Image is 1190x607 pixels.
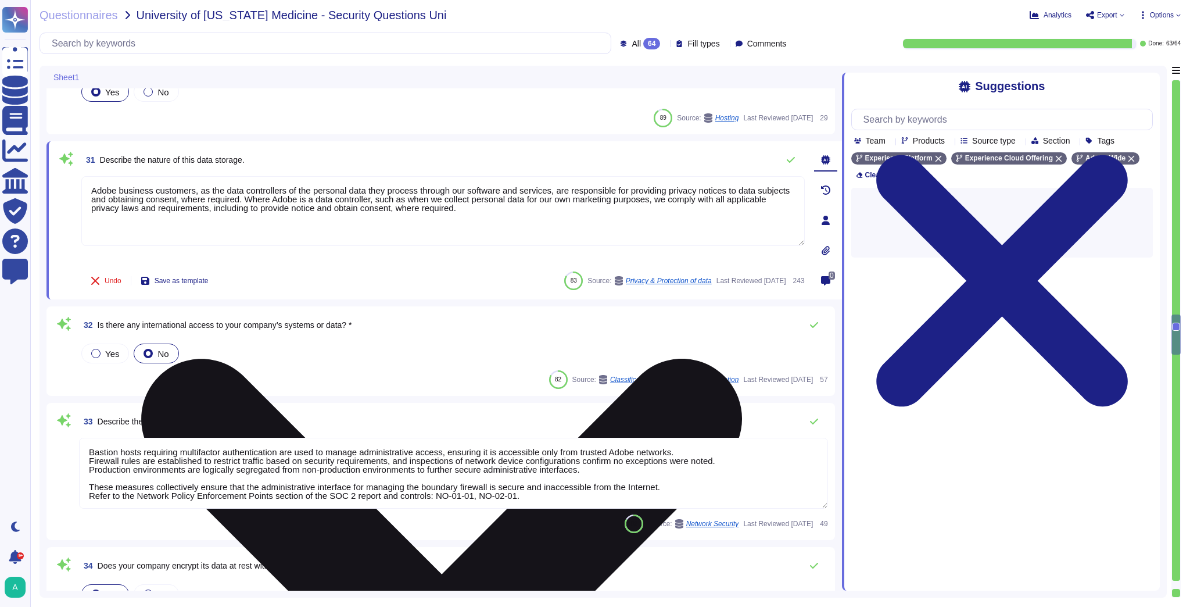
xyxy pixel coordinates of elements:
img: user [5,577,26,598]
span: University of [US_STATE] Medicine - Security Questions Uni [137,9,447,21]
span: Hosting [715,115,739,122]
span: 32 [79,321,93,329]
span: Fill types [687,40,719,48]
span: 83 [571,277,577,284]
span: Questionnaires [40,9,118,21]
span: Last Reviewed [DATE] [743,115,813,122]
span: Sheet1 [53,73,79,81]
span: 82 [555,376,561,383]
span: Analytics [1044,12,1071,19]
span: No [157,87,169,97]
span: 49 [818,520,827,527]
span: Done: [1148,41,1164,47]
span: 89 [660,115,666,121]
button: user [2,574,34,600]
span: All [632,40,641,48]
div: 64 [643,38,660,49]
span: 63 / 64 [1166,41,1181,47]
span: Describe the nature of this data storage. [100,155,245,165]
span: 57 [818,376,827,383]
span: Source: [677,113,739,123]
span: Comments [747,40,787,48]
span: 33 [79,417,93,426]
span: 0 [829,272,835,280]
span: 82 [631,520,637,527]
textarea: Adobe business customers, as the data controllers of the personal data they process through our s... [81,176,805,246]
span: Yes [105,87,119,97]
span: 243 [791,277,805,284]
span: 34 [79,562,93,570]
span: 29 [818,115,827,122]
input: Search by keywords [46,33,611,53]
span: 31 [81,156,95,164]
button: Analytics [1030,10,1071,20]
span: Export [1097,12,1117,19]
span: Options [1150,12,1174,19]
div: 9+ [17,552,24,559]
input: Search by keywords [858,109,1152,130]
textarea: Bastion hosts requiring multifactor authentication are used to manage administrative access, ensu... [79,438,828,509]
